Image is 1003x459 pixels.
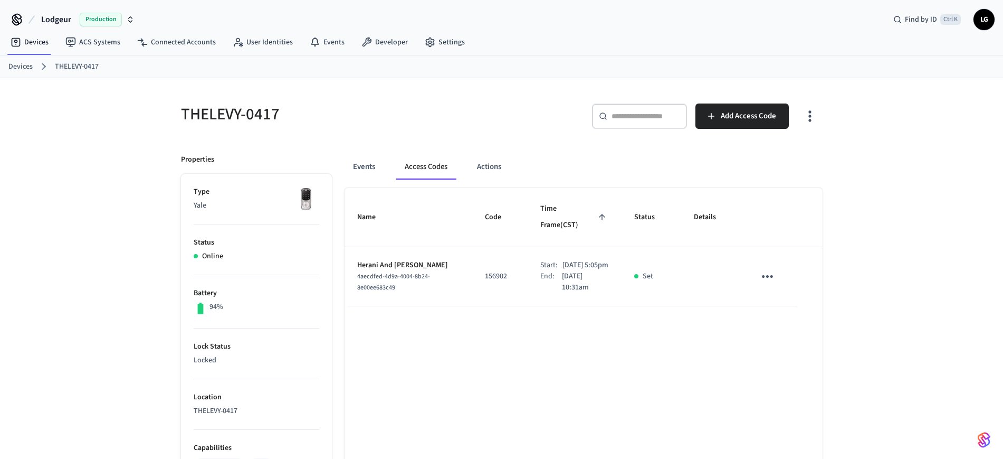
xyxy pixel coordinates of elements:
[129,33,224,52] a: Connected Accounts
[181,154,214,165] p: Properties
[202,251,223,262] p: Online
[540,260,562,271] div: Start:
[353,33,416,52] a: Developer
[55,61,99,72] a: THELEVY-0417
[181,104,495,125] h5: THELEVY-0417
[194,443,319,454] p: Capabilities
[540,271,561,293] div: End:
[2,33,57,52] a: Devices
[8,61,33,72] a: Devices
[634,209,668,226] span: Status
[194,237,319,248] p: Status
[194,406,319,417] p: THELEVY-0417
[721,109,776,123] span: Add Access Code
[357,260,460,271] p: Herani And [PERSON_NAME]
[345,154,823,180] div: ant example
[357,209,389,226] span: Name
[905,14,937,25] span: Find by ID
[194,186,319,198] p: Type
[57,33,129,52] a: ACS Systems
[194,355,319,366] p: Locked
[562,260,608,271] p: [DATE] 5:05pm
[469,154,510,180] button: Actions
[194,392,319,403] p: Location
[357,272,430,292] span: 4aecdfed-4d9a-4004-8b24-8e00ee683c49
[194,288,319,299] p: Battery
[345,188,823,306] table: sticky table
[540,201,609,234] span: Time Frame(CST)
[975,10,994,29] span: LG
[41,13,71,26] span: Lodgeur
[396,154,456,180] button: Access Codes
[301,33,353,52] a: Events
[885,10,969,29] div: Find by IDCtrl K
[194,200,319,211] p: Yale
[562,271,609,293] p: [DATE] 10:31am
[293,186,319,213] img: Yale Assure Touchscreen Wifi Smart Lock, Satin Nickel, Front
[978,432,990,448] img: SeamLogoGradient.69752ec5.svg
[973,9,995,30] button: LG
[345,154,384,180] button: Events
[695,104,789,129] button: Add Access Code
[194,341,319,352] p: Lock Status
[80,13,122,26] span: Production
[224,33,301,52] a: User Identities
[940,14,961,25] span: Ctrl K
[485,209,515,226] span: Code
[485,271,515,282] p: 156902
[209,302,223,313] p: 94%
[694,209,730,226] span: Details
[416,33,473,52] a: Settings
[643,271,653,282] p: Set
